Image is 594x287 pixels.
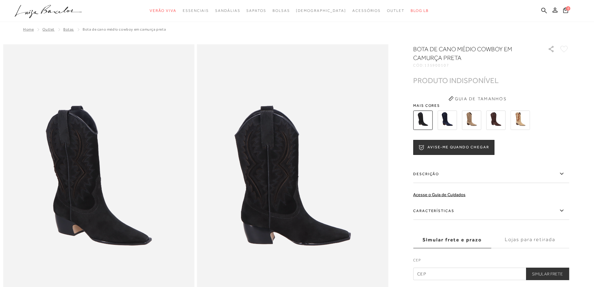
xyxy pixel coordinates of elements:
button: 0 [561,7,570,15]
a: Home [23,27,34,32]
span: Sandálias [215,8,240,13]
a: categoryNavScreenReaderText [215,5,240,17]
img: BOTA DE CANO MÉDIO COWBOY EM CAMURÇA BEGE FENDI [462,111,481,130]
span: Verão Viva [150,8,176,13]
label: Lojas para retirada [491,231,569,248]
span: Essenciais [183,8,209,13]
input: CEP [413,268,569,280]
a: Botas [63,27,74,32]
a: categoryNavScreenReaderText [352,5,381,17]
div: PRODUTO INDISPONÍVEL [413,77,499,84]
a: categoryNavScreenReaderText [150,5,176,17]
div: CÓD: [413,63,538,67]
h1: BOTA DE CANO MÉDIO COWBOY EM CAMURÇA PRETA [413,45,530,62]
a: categoryNavScreenReaderText [246,5,266,17]
span: 0 [566,6,570,11]
a: BLOG LB [411,5,429,17]
img: BOTA DE CANO MÉDIO COWBOY EM CAMURÇA CAFÉ [486,111,505,130]
a: Acesse o Guia de Cuidados [413,192,466,197]
span: [DEMOGRAPHIC_DATA] [296,8,346,13]
a: noSubCategoriesText [296,5,346,17]
label: Simular frete e prazo [413,231,491,248]
img: BOTA DE CANO MÉDIO COWBOY EM CAMURÇA PRETA [413,111,432,130]
span: BLOG LB [411,8,429,13]
button: Guia de Tamanhos [446,94,509,104]
a: categoryNavScreenReaderText [273,5,290,17]
label: CEP [413,257,569,266]
span: BOTA DE CANO MÉDIO COWBOY EM CAMURÇA PRETA [83,27,166,32]
a: Outlet [42,27,55,32]
a: categoryNavScreenReaderText [183,5,209,17]
a: categoryNavScreenReaderText [387,5,404,17]
span: Acessórios [352,8,381,13]
img: BOTA DE CANO MÉDIO COWBOY EM CAMURÇA AZUL NAVAL [437,111,457,130]
span: Mais cores [413,104,569,107]
span: Outlet [387,8,404,13]
button: Simular Frete [526,268,569,280]
span: Sapatos [246,8,266,13]
label: Características [413,202,569,220]
button: AVISE-ME QUANDO CHEGAR [413,140,494,155]
img: BOTA WESTERN CANO MÉDIO RECORTES FENDI [510,111,530,130]
label: Descrição [413,165,569,183]
span: Bolsas [273,8,290,13]
span: 135900107 [424,63,449,67]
